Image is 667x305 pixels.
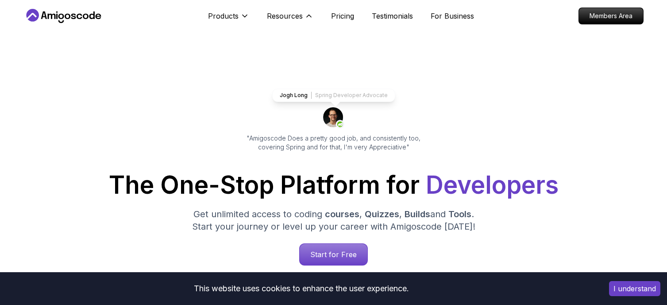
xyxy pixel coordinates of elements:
a: For Business [431,11,474,21]
p: Members Area [579,8,643,24]
span: Tools [448,209,471,219]
div: This website uses cookies to enhance the user experience. [7,279,596,298]
p: Resources [267,11,303,21]
span: Builds [405,209,430,219]
button: Products [208,11,249,28]
button: Accept cookies [609,281,660,296]
span: courses [325,209,359,219]
a: Testimonials [372,11,413,21]
span: Quizzes [365,209,399,219]
a: Pricing [331,11,354,21]
p: Get unlimited access to coding , , and . Start your journey or level up your career with Amigosco... [185,208,482,233]
button: Resources [267,11,313,28]
p: Products [208,11,239,21]
a: Start for Free [299,243,368,266]
p: Start for Free [300,244,367,265]
a: Members Area [578,8,644,24]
